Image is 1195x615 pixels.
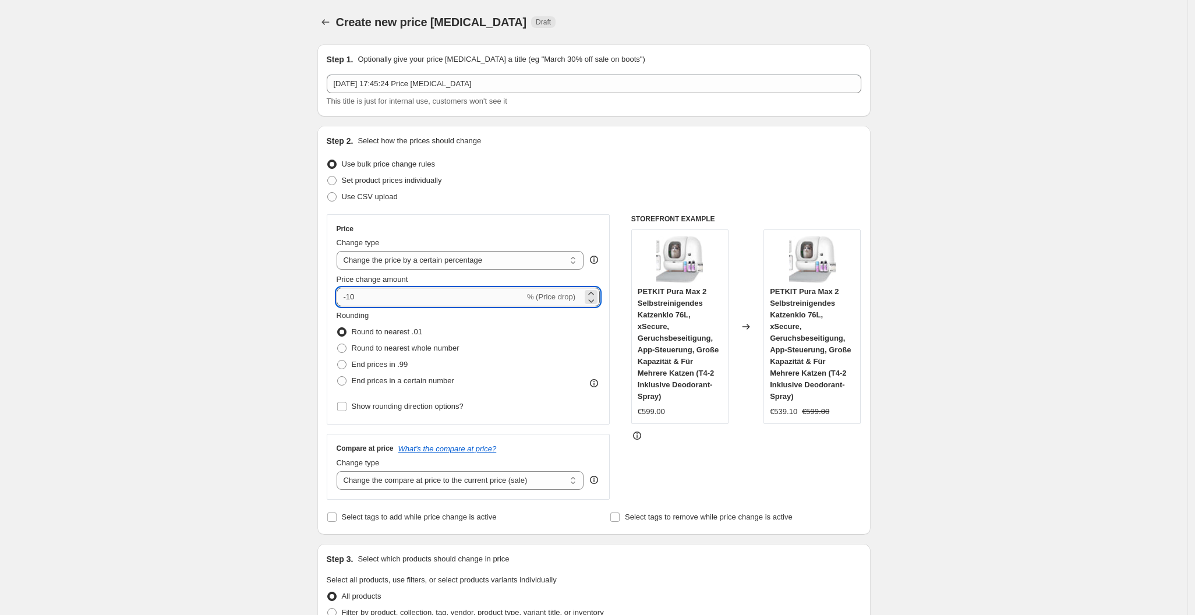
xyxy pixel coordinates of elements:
span: PETKIT Pura Max 2 Selbstreinigendes Katzenklo 76L, xSecure, Geruchsbeseitigung, App-Steuerung, Gr... [770,287,851,401]
span: Select tags to add while price change is active [342,512,497,521]
div: €599.00 [638,406,665,418]
button: Price change jobs [317,14,334,30]
span: Rounding [337,311,369,320]
div: help [588,474,600,486]
span: Round to nearest .01 [352,327,422,336]
input: -15 [337,288,525,306]
h2: Step 3. [327,553,353,565]
p: Select how the prices should change [358,135,481,147]
span: This title is just for internal use, customers won't see it [327,97,507,105]
span: Select all products, use filters, or select products variants individually [327,575,557,584]
span: Create new price [MEDICAL_DATA] [336,16,527,29]
span: End prices in .99 [352,360,408,369]
span: Use bulk price change rules [342,160,435,168]
span: Round to nearest whole number [352,344,459,352]
span: Draft [536,17,551,27]
img: 71kCToDzBUL._AC_SL1500_80x.jpg [789,236,836,282]
h6: STOREFRONT EXAMPLE [631,214,861,224]
h3: Compare at price [337,444,394,453]
span: Use CSV upload [342,192,398,201]
span: Select tags to remove while price change is active [625,512,793,521]
div: €539.10 [770,406,797,418]
span: Show rounding direction options? [352,402,464,411]
span: All products [342,592,381,600]
span: Set product prices individually [342,176,442,185]
button: What's the compare at price? [398,444,497,453]
span: PETKIT Pura Max 2 Selbstreinigendes Katzenklo 76L, xSecure, Geruchsbeseitigung, App-Steuerung, Gr... [638,287,719,401]
div: help [588,254,600,266]
h2: Step 1. [327,54,353,65]
span: End prices in a certain number [352,376,454,385]
input: 30% off holiday sale [327,75,861,93]
span: % (Price drop) [527,292,575,301]
p: Optionally give your price [MEDICAL_DATA] a title (eg "March 30% off sale on boots") [358,54,645,65]
span: Change type [337,458,380,467]
p: Select which products should change in price [358,553,509,565]
span: Price change amount [337,275,408,284]
h2: Step 2. [327,135,353,147]
h3: Price [337,224,353,234]
strike: €599.00 [802,406,829,418]
span: Change type [337,238,380,247]
img: 71kCToDzBUL._AC_SL1500_80x.jpg [656,236,703,282]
